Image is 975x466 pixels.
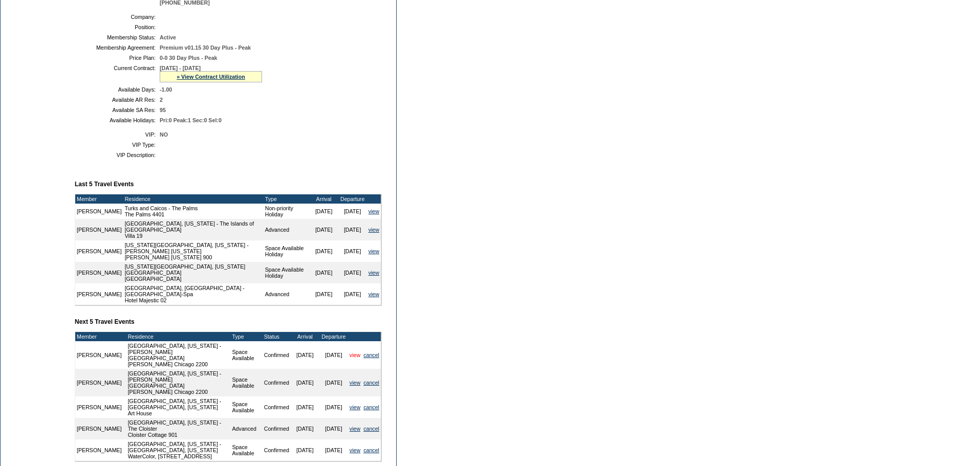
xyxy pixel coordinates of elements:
td: Space Available Holiday [264,240,310,262]
a: view [369,248,379,254]
td: Member [75,332,123,341]
td: Arrival [310,194,338,204]
td: Residence [126,332,231,341]
td: Advanced [231,418,263,439]
a: view [369,208,379,214]
td: Arrival [291,332,319,341]
span: 2 [160,97,163,103]
td: [PERSON_NAME] [75,204,123,219]
td: [DATE] [291,396,319,418]
td: Advanced [264,219,310,240]
td: Turks and Caicos - The Palms The Palms 4401 [123,204,264,219]
td: Space Available [231,341,263,369]
td: [PERSON_NAME] [75,369,123,396]
a: cancel [363,380,379,386]
td: [DATE] [319,341,348,369]
a: view [350,380,360,386]
td: [DATE] [291,341,319,369]
td: [GEOGRAPHIC_DATA], [GEOGRAPHIC_DATA] - [GEOGRAPHIC_DATA]-Spa Hotel Majestic 02 [123,283,264,305]
a: cancel [363,447,379,453]
td: Residence [123,194,264,204]
td: Membership Status: [79,34,156,40]
a: view [350,352,360,358]
td: Current Contract: [79,65,156,82]
td: [DATE] [338,262,367,283]
td: VIP: [79,131,156,138]
td: [DATE] [338,283,367,305]
a: cancel [363,404,379,410]
td: Available SA Res: [79,107,156,113]
span: [DATE] - [DATE] [160,65,201,71]
td: Non-priority Holiday [264,204,310,219]
td: Company: [79,14,156,20]
td: Advanced [264,283,310,305]
td: [DATE] [310,219,338,240]
td: [DATE] [310,283,338,305]
td: [DATE] [319,418,348,439]
td: [DATE] [338,204,367,219]
td: [DATE] [291,439,319,461]
td: Membership Agreement: [79,45,156,51]
td: Departure [338,194,367,204]
td: [DATE] [310,204,338,219]
td: Space Available [231,396,263,418]
a: cancel [363,352,379,358]
td: Price Plan: [79,55,156,61]
td: Space Available [231,369,263,396]
td: [PERSON_NAME] [75,240,123,262]
a: cancel [363,426,379,432]
td: [DATE] [338,240,367,262]
td: VIP Type: [79,142,156,148]
td: Confirmed [263,439,291,461]
td: Type [231,332,263,341]
td: Confirmed [263,418,291,439]
td: [DATE] [319,439,348,461]
a: view [350,404,360,410]
b: Last 5 Travel Events [75,181,134,188]
td: [DATE] [310,262,338,283]
td: [PERSON_NAME] [75,283,123,305]
td: Member [75,194,123,204]
a: view [369,270,379,276]
td: Type [264,194,310,204]
a: view [369,291,379,297]
td: [DATE] [310,240,338,262]
span: Pri:0 Peak:1 Sec:0 Sel:0 [160,117,222,123]
td: [DATE] [291,418,319,439]
td: [PERSON_NAME] [75,262,123,283]
td: [GEOGRAPHIC_DATA], [US_STATE] - [GEOGRAPHIC_DATA], [US_STATE] Art House [126,396,231,418]
td: [US_STATE][GEOGRAPHIC_DATA], [US_STATE][GEOGRAPHIC_DATA] [GEOGRAPHIC_DATA] [123,262,264,283]
td: Confirmed [263,369,291,396]
td: [GEOGRAPHIC_DATA], [US_STATE] - The Islands of [GEOGRAPHIC_DATA] Villa 19 [123,219,264,240]
a: view [350,426,360,432]
span: Premium v01.15 30 Day Plus - Peak [160,45,251,51]
td: Available Days: [79,86,156,93]
td: Space Available [231,439,263,461]
td: [GEOGRAPHIC_DATA], [US_STATE] - [PERSON_NAME][GEOGRAPHIC_DATA] [PERSON_NAME] Chicago 2200 [126,341,231,369]
td: [DATE] [319,396,348,418]
a: » View Contract Utilization [177,74,245,80]
td: Space Available Holiday [264,262,310,283]
td: [GEOGRAPHIC_DATA], [US_STATE] - The Cloister Cloister Cottage 901 [126,418,231,439]
td: [DATE] [319,369,348,396]
span: Active [160,34,176,40]
td: Status [263,332,291,341]
td: [GEOGRAPHIC_DATA], [US_STATE] - [PERSON_NAME][GEOGRAPHIC_DATA] [PERSON_NAME] Chicago 2200 [126,369,231,396]
td: Available Holidays: [79,117,156,123]
span: 0-0 30 Day Plus - Peak [160,55,218,61]
td: [PERSON_NAME] [75,439,123,461]
span: 95 [160,107,166,113]
td: Departure [319,332,348,341]
td: VIP Description: [79,152,156,158]
td: Confirmed [263,341,291,369]
td: Available AR Res: [79,97,156,103]
span: NO [160,131,168,138]
td: Position: [79,24,156,30]
td: [US_STATE][GEOGRAPHIC_DATA], [US_STATE] - [PERSON_NAME] [US_STATE] [PERSON_NAME] [US_STATE] 900 [123,240,264,262]
a: view [369,227,379,233]
span: -1.00 [160,86,172,93]
td: [PERSON_NAME] [75,341,123,369]
td: [DATE] [291,369,319,396]
td: Confirmed [263,396,291,418]
td: [PERSON_NAME] [75,396,123,418]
